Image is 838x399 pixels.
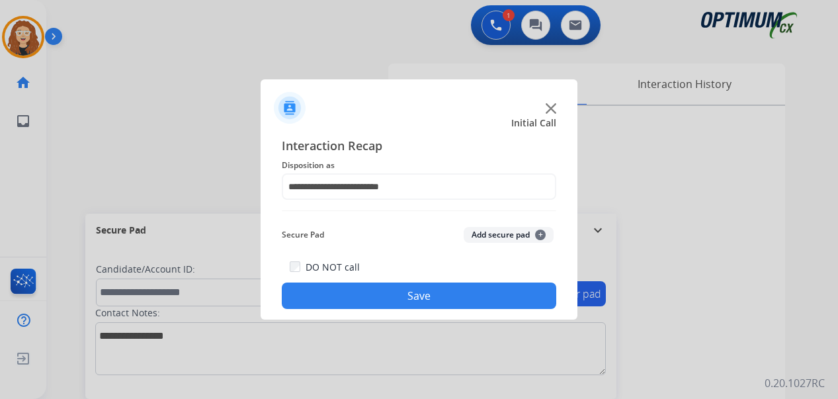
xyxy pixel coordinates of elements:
[464,227,554,243] button: Add secure pad+
[282,283,556,309] button: Save
[282,157,556,173] span: Disposition as
[274,92,306,124] img: contactIcon
[282,136,556,157] span: Interaction Recap
[511,116,556,130] span: Initial Call
[282,210,556,211] img: contact-recap-line.svg
[535,230,546,240] span: +
[306,261,360,274] label: DO NOT call
[282,227,324,243] span: Secure Pad
[765,375,825,391] p: 0.20.1027RC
